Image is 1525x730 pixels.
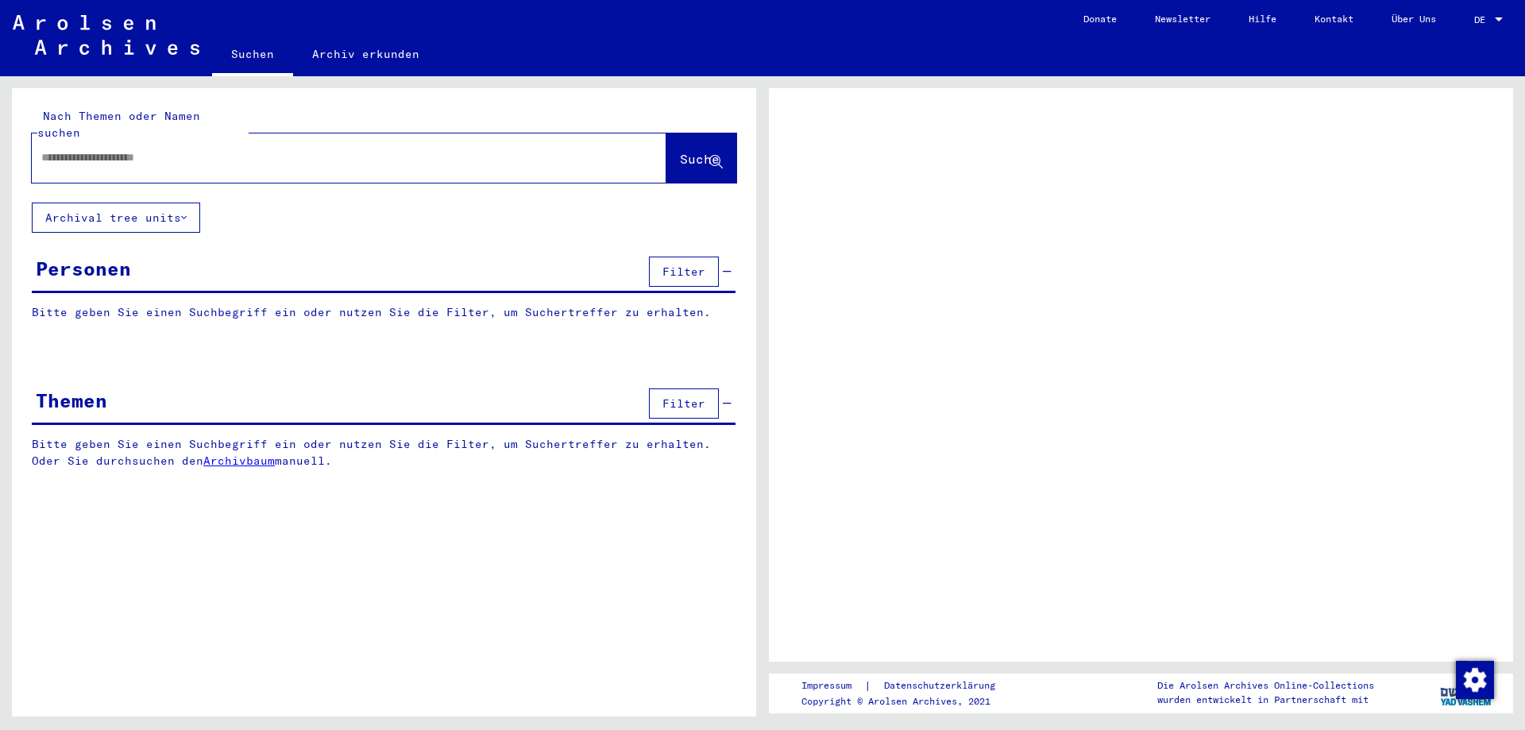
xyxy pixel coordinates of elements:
div: Zustimmung ändern [1455,660,1493,698]
button: Suche [666,133,736,183]
a: Impressum [801,678,864,694]
span: DE [1474,14,1492,25]
p: Die Arolsen Archives Online-Collections [1157,678,1374,693]
button: Archival tree units [32,203,200,233]
a: Archivbaum [203,454,275,468]
p: Copyright © Arolsen Archives, 2021 [801,694,1014,709]
button: Filter [649,257,719,287]
a: Archiv erkunden [293,35,438,73]
a: Suchen [212,35,293,76]
p: Bitte geben Sie einen Suchbegriff ein oder nutzen Sie die Filter, um Suchertreffer zu erhalten. O... [32,436,736,469]
button: Filter [649,388,719,419]
img: Arolsen_neg.svg [13,15,199,55]
div: Personen [36,254,131,283]
span: Filter [662,396,705,411]
mat-label: Nach Themen oder Namen suchen [37,109,200,140]
span: Suche [680,151,720,167]
img: Zustimmung ändern [1456,661,1494,699]
p: Bitte geben Sie einen Suchbegriff ein oder nutzen Sie die Filter, um Suchertreffer zu erhalten. [32,304,735,321]
span: Filter [662,265,705,279]
div: | [801,678,1014,694]
a: Datenschutzerklärung [871,678,1014,694]
img: yv_logo.png [1437,673,1496,713]
div: Themen [36,386,107,415]
p: wurden entwickelt in Partnerschaft mit [1157,693,1374,707]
